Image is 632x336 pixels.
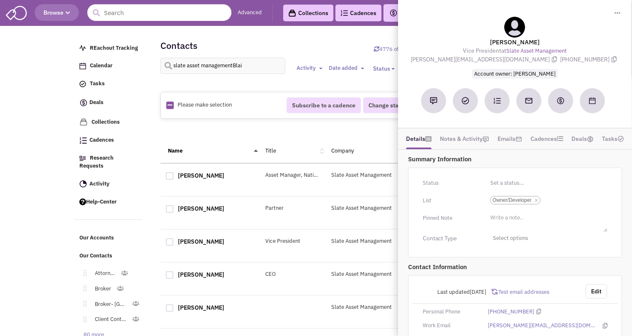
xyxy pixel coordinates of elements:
a: Cadences [75,132,143,148]
button: Deals [387,8,418,18]
div: Asset Manager, National Director of Leasing [260,171,326,179]
img: icon-dealamount.png [587,136,594,143]
div: Status [417,176,482,190]
div: Slate Asset Management [326,204,425,212]
a: Our Contacts [75,248,143,264]
lable: [PERSON_NAME] [408,38,622,46]
input: Search contacts [160,58,286,74]
h2: Contacts [160,42,198,49]
div: Personal Phone [417,308,482,316]
a: Attorney [86,267,120,280]
span: Owner/Developer [492,196,532,204]
img: icon-deals.svg [389,8,398,18]
a: [PHONE_NUMBER] [488,308,534,316]
div: Slate Asset Management [326,171,425,179]
a: [PERSON_NAME] [178,172,224,179]
span: Calendar [90,62,112,69]
p: Summary Information [408,155,622,163]
span: Research Requests [79,154,114,169]
img: Research.png [79,156,86,161]
a: Help-Center [75,194,143,210]
button: Edit [586,284,607,298]
img: Add a Task [462,97,469,104]
p: Contact Information [408,262,622,271]
a: Research Requests [75,150,143,174]
div: Pinned Note [417,211,482,225]
a: Notes & Activity [440,132,489,145]
div: Work Email [417,322,482,330]
img: Move.png [79,316,86,322]
img: icon-deals.svg [79,98,88,108]
div: Vice President [260,237,326,245]
img: Calendar.png [79,63,86,69]
img: Cadences_logo.png [79,137,87,144]
a: Our Accounts [75,230,143,246]
span: [PERSON_NAME][EMAIL_ADDRESS][DOMAIN_NAME] [411,56,560,63]
a: REachout Tracking [75,41,143,56]
a: [PERSON_NAME][EMAIL_ADDRESS][DOMAIN_NAME] [488,322,598,330]
img: Send an email [525,97,533,105]
img: Move.png [79,285,86,291]
img: help.png [79,199,86,205]
img: Subscribe to a cadence [493,97,501,104]
a: Emails [497,132,522,145]
a: Broker [86,283,116,295]
input: Search [87,4,231,21]
a: Details [406,132,431,145]
span: Please make selection [178,101,232,108]
img: Move.png [79,270,86,276]
img: icon-email-active-16.png [515,136,522,143]
span: Cadences [89,137,114,144]
a: Tasks [75,76,143,92]
div: Slate Asset Management [326,237,425,245]
img: Add a note [430,97,437,104]
img: SmartAdmin [6,4,27,20]
a: Cadences [530,132,563,145]
a: Calendar [75,58,143,74]
img: icon-tasks.png [79,81,86,87]
div: Slate Asset Management [326,270,425,278]
a: Deals [571,132,594,145]
span: Test email addresses [497,288,549,295]
a: Broker- [GEOGRAPHIC_DATA] [86,298,132,311]
img: icon-note.png [482,136,489,143]
a: Activity [75,176,143,192]
span: Activity [89,180,109,187]
span: Date added [329,64,358,71]
img: Rectangle.png [166,102,174,109]
img: Schedule a Meeting [589,97,596,104]
a: Advanced [238,9,262,17]
img: TaskCount.png [617,135,624,142]
span: Select options [488,232,607,245]
span: Deals [389,9,415,16]
a: Cadences [335,5,381,21]
a: × [534,197,538,204]
span: Our Accounts [79,234,114,242]
img: icon-collection-lavender.png [79,118,88,126]
a: Title [265,147,276,154]
a: [PERSON_NAME] [178,271,224,278]
button: Status [368,61,400,76]
a: [PERSON_NAME] [178,304,224,311]
a: [PERSON_NAME] [178,238,224,245]
a: Sync contacts with Retailsphere [374,46,437,53]
span: REachout Tracking [90,44,138,51]
a: Tasks [602,132,624,145]
button: Subscribe to a cadence [287,97,361,113]
div: List [417,194,482,207]
input: Set a status... [488,176,607,190]
div: Contact Type [417,234,482,242]
button: Browse [35,4,79,21]
span: Browse [43,9,70,16]
a: Deals [75,94,143,112]
img: icon-collection-lavender-black.svg [288,9,296,17]
div: CEO [260,270,326,278]
span: [PHONE_NUMBER] [560,56,619,63]
img: Create a deal [556,97,565,105]
input: ×Owner/Developer [543,196,561,204]
img: Move.png [79,301,86,307]
a: Client Contact [86,313,132,326]
div: Last updated [417,284,492,300]
span: Our Contacts [79,252,112,259]
img: Cadences_logo.png [340,10,348,16]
